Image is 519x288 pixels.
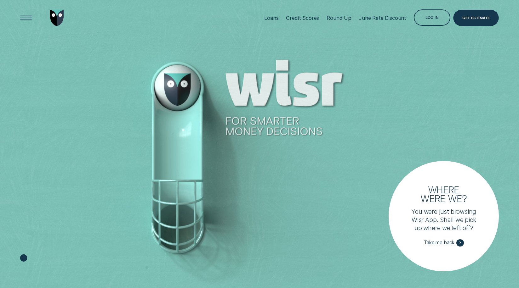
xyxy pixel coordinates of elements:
[50,10,64,26] img: Wisr
[18,10,34,26] button: Open Menu
[424,240,454,246] span: Take me back
[327,15,351,21] div: Round Up
[286,15,319,21] div: Credit Scores
[359,15,406,21] div: June Rate Discount
[389,161,499,271] a: Where were we?You were just browsing Wisr App. Shall we pick up where we left off?Take me back
[408,208,480,232] p: You were just browsing Wisr App. Shall we pick up where we left off?
[414,9,450,26] button: Log in
[417,185,471,203] h3: Where were we?
[264,15,278,21] div: Loans
[453,10,499,26] a: Get Estimate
